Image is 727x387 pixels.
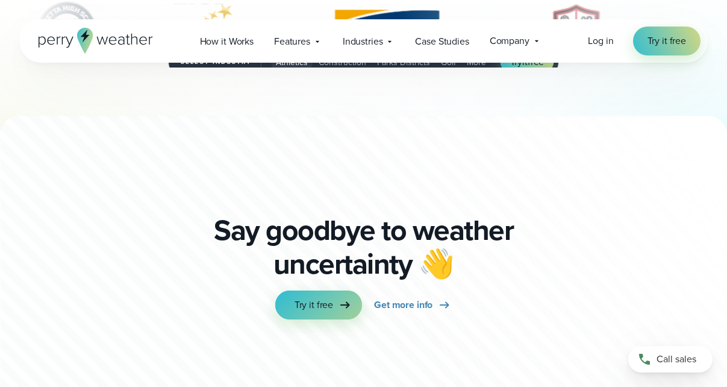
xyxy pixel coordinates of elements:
[301,1,472,61] div: 6 of 10
[19,1,708,68] div: slideshow
[30,1,104,61] img: Marietta-High-School.svg
[647,34,686,48] span: Try it free
[274,34,310,49] span: Features
[628,346,713,373] a: Call sales
[530,1,623,61] div: 7 of 10
[374,298,432,312] span: Get more info
[405,29,479,54] a: Case Studies
[210,213,518,281] p: Say goodbye to weather uncertainty 👋
[374,291,452,319] a: Get more info
[633,27,700,55] a: Try it free
[588,34,613,48] a: Log in
[162,1,243,61] div: 5 of 10
[200,34,254,49] span: How it Works
[657,352,696,367] span: Call sales
[275,291,362,319] a: Try it free
[343,34,383,49] span: Industries
[162,1,243,61] img: Lewisville ISD logo
[190,29,264,54] a: How it Works
[490,34,529,48] span: Company
[295,298,333,312] span: Try it free
[30,1,104,61] div: 4 of 10
[301,1,472,61] img: Des-Moines-Public-Schools.svg
[415,34,469,49] span: Case Studies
